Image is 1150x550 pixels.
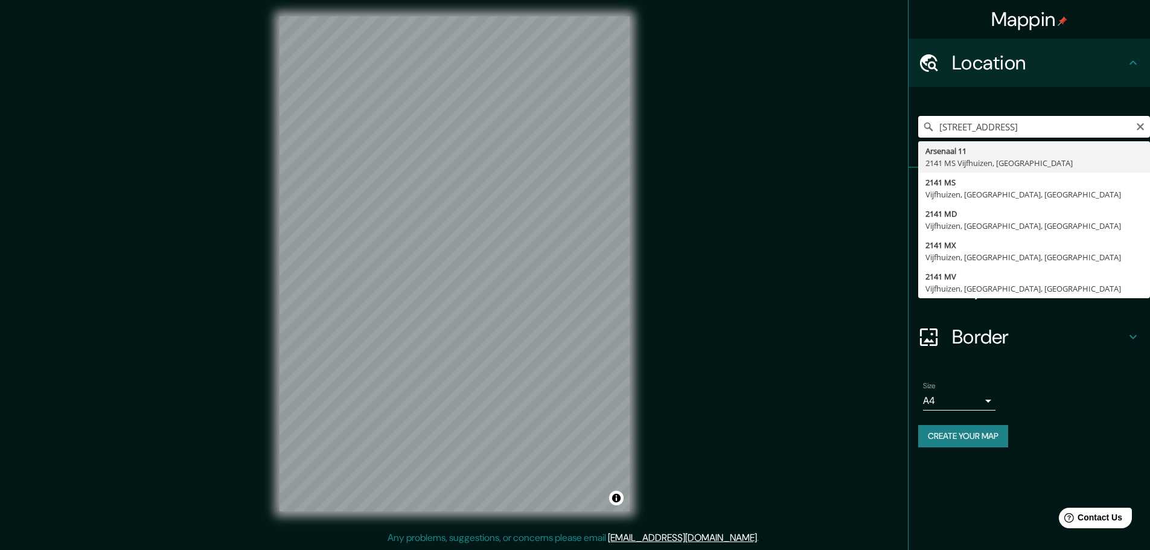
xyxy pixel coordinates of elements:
div: Location [909,39,1150,87]
div: Pins [909,168,1150,216]
iframe: Help widget launcher [1043,503,1137,537]
div: . [761,531,763,545]
button: Create your map [918,425,1008,447]
h4: Mappin [991,7,1068,31]
div: A4 [923,391,995,411]
div: Vijfhuizen, [GEOGRAPHIC_DATA], [GEOGRAPHIC_DATA] [925,251,1143,263]
div: Border [909,313,1150,361]
h4: Layout [952,277,1126,301]
button: Clear [1136,120,1145,132]
div: 2141 MX [925,239,1143,251]
img: pin-icon.png [1058,16,1067,26]
div: Arsenaal 11 [925,145,1143,157]
h4: Border [952,325,1126,349]
a: [EMAIL_ADDRESS][DOMAIN_NAME] [608,531,757,544]
div: Style [909,216,1150,264]
div: 2141 MS [925,176,1143,188]
div: 2141 MS Vijfhuizen, [GEOGRAPHIC_DATA] [925,157,1143,169]
div: 2141 MV [925,270,1143,283]
div: . [759,531,761,545]
label: Size [923,381,936,391]
div: 2141 MD [925,208,1143,220]
div: Vijfhuizen, [GEOGRAPHIC_DATA], [GEOGRAPHIC_DATA] [925,283,1143,295]
button: Toggle attribution [609,491,624,505]
canvas: Map [280,16,630,511]
div: Vijfhuizen, [GEOGRAPHIC_DATA], [GEOGRAPHIC_DATA] [925,220,1143,232]
input: Pick your city or area [918,116,1150,138]
div: Vijfhuizen, [GEOGRAPHIC_DATA], [GEOGRAPHIC_DATA] [925,188,1143,200]
p: Any problems, suggestions, or concerns please email . [388,531,759,545]
div: Layout [909,264,1150,313]
h4: Location [952,51,1126,75]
